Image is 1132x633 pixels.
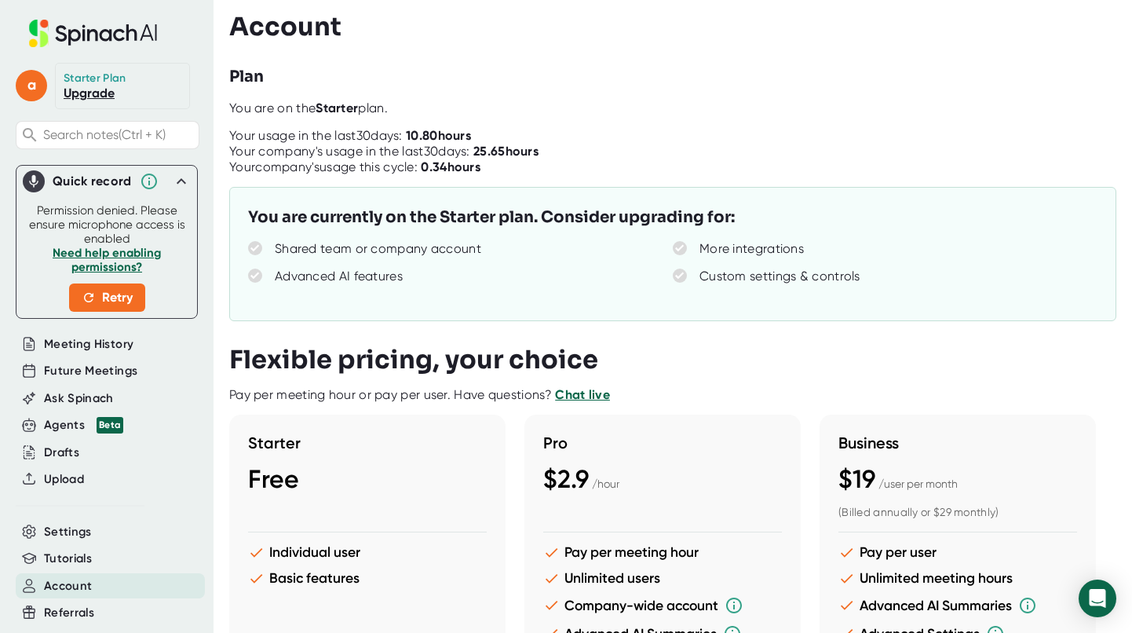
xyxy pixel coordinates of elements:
[97,417,123,434] div: Beta
[44,604,94,622] button: Referrals
[229,144,539,159] div: Your company's usage in the last 30 days:
[473,144,539,159] b: 25.65 hours
[16,70,47,101] span: a
[44,362,137,380] button: Future Meetings
[44,444,79,462] button: Drafts
[699,269,860,284] div: Custom settings & controls
[699,241,804,257] div: More integrations
[543,570,782,587] li: Unlimited users
[275,269,403,284] div: Advanced AI features
[543,464,589,494] span: $2.9
[229,12,341,42] h3: Account
[543,434,782,452] h3: Pro
[26,203,188,312] div: Permission denied. Please ensure microphone access is enabled
[23,166,191,197] div: Quick record
[275,241,481,257] div: Shared team or company account
[44,577,92,595] button: Account
[44,335,133,353] button: Meeting History
[592,477,619,490] span: / hour
[316,101,358,115] b: Starter
[44,470,84,488] button: Upload
[229,128,471,144] div: Your usage in the last 30 days:
[248,434,487,452] h3: Starter
[64,71,126,86] div: Starter Plan
[1079,580,1116,617] div: Open Intercom Messenger
[421,159,480,174] b: 0.34 hours
[543,596,782,615] li: Company-wide account
[838,434,1077,452] h3: Business
[838,506,1077,520] div: (Billed annually or $29 monthly)
[44,550,92,568] button: Tutorials
[53,246,161,274] a: Need help enabling permissions?
[248,570,487,587] li: Basic features
[406,128,471,143] b: 10.80 hours
[229,387,610,403] div: Pay per meeting hour or pay per user. Have questions?
[838,544,1077,561] li: Pay per user
[44,523,92,541] button: Settings
[64,86,115,101] a: Upgrade
[82,288,133,307] span: Retry
[44,416,123,434] div: Agents
[248,544,487,561] li: Individual user
[229,65,264,89] h3: Plan
[69,284,145,312] button: Retry
[838,570,1077,587] li: Unlimited meeting hours
[44,390,114,408] button: Ask Spinach
[44,416,123,434] button: Agents Beta
[248,464,299,494] span: Free
[43,127,166,142] span: Search notes (Ctrl + K)
[878,477,958,490] span: / user per month
[838,596,1077,615] li: Advanced AI Summaries
[555,387,610,402] a: Chat live
[248,206,735,229] h3: You are currently on the Starter plan. Consider upgrading for:
[543,544,782,561] li: Pay per meeting hour
[53,174,132,189] div: Quick record
[229,101,388,115] span: You are on the plan.
[229,159,480,175] div: Your company's usage this cycle:
[229,345,598,375] h3: Flexible pricing, your choice
[838,464,875,494] span: $19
